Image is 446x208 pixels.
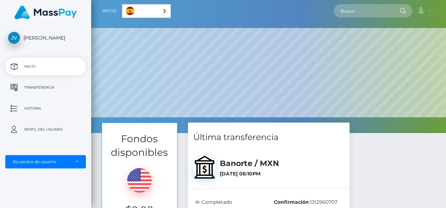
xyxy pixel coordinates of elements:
[8,82,83,93] p: Transferencia
[8,103,83,114] p: Historia
[122,4,171,18] div: Language
[102,132,177,159] h3: Fondos disponibles
[193,156,216,179] img: bank.svg
[269,199,348,206] div: :
[5,58,86,75] a: Inicio
[127,168,152,193] img: USD.png
[122,4,171,18] aside: Language selected: Español
[5,35,86,41] span: [PERSON_NAME]
[220,158,344,169] h5: Banorte / MXN
[102,4,116,18] a: Inicio
[8,61,83,72] p: Inicio
[220,171,344,177] h6: [DATE] 06:10PM
[14,6,77,19] img: MassPay
[190,199,269,206] div: Completado
[122,5,170,18] a: Español
[310,199,337,205] span: 1312960707
[13,159,70,165] div: Acuerdos de usuario
[5,100,86,117] a: Historia
[334,4,400,18] input: Buscar...
[274,199,309,205] b: Confirmación
[8,124,83,135] p: Perfil del usuario
[5,79,86,96] a: Transferencia
[193,131,344,144] h4: Última transferencia
[5,155,86,168] button: Acuerdos de usuario
[5,121,86,138] a: Perfil del usuario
